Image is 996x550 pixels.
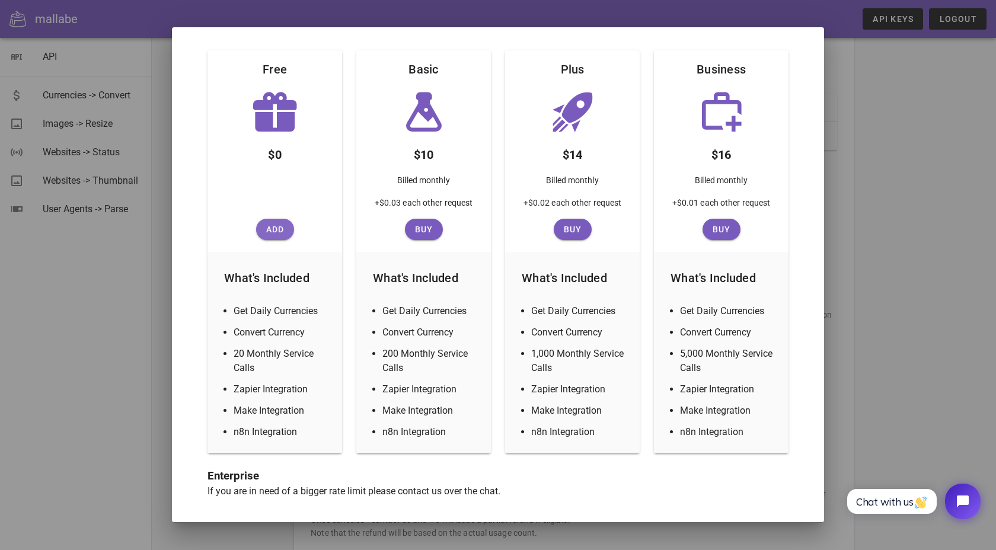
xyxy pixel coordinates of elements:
[702,136,741,169] div: $16
[687,50,755,88] div: Business
[215,259,335,297] div: What's Included
[404,136,443,169] div: $10
[663,196,780,219] div: +$0.01 each other request
[685,169,756,196] div: Billed monthly
[258,136,291,169] div: $0
[553,136,592,169] div: $14
[365,196,483,219] div: +$0.03 each other request
[388,169,459,196] div: Billed monthly
[680,347,777,375] li: 5,000 Monthly Service Calls
[680,304,777,318] li: Get Daily Currencies
[405,219,443,240] button: Buy
[551,50,594,88] div: Plus
[514,196,631,219] div: +$0.02 each other request
[558,225,587,234] span: Buy
[834,474,991,529] iframe: Tidio Chat
[680,382,777,396] li: Zapier Integration
[382,382,479,396] li: Zapier Integration
[234,325,330,340] li: Convert Currency
[382,325,479,340] li: Convert Currency
[531,347,628,375] li: 1,000 Monthly Service Calls
[531,325,628,340] li: Convert Currency
[707,225,736,234] span: Buy
[382,304,479,318] li: Get Daily Currencies
[661,259,781,297] div: What's Included
[207,484,788,498] p: If you are in need of a bigger rate limit please contact us over the chat.
[537,169,608,196] div: Billed monthly
[531,304,628,318] li: Get Daily Currencies
[382,425,479,439] li: n8n Integration
[531,382,628,396] li: Zapier Integration
[410,225,438,234] span: Buy
[256,219,294,240] button: Add
[680,325,777,340] li: Convert Currency
[531,404,628,418] li: Make Integration
[382,347,479,375] li: 200 Monthly Service Calls
[207,468,788,484] h3: Enterprise
[680,425,777,439] li: n8n Integration
[382,404,479,418] li: Make Integration
[234,304,330,318] li: Get Daily Currencies
[680,404,777,418] li: Make Integration
[234,347,330,375] li: 20 Monthly Service Calls
[234,425,330,439] li: n8n Integration
[234,382,330,396] li: Zapier Integration
[363,259,484,297] div: What's Included
[234,404,330,418] li: Make Integration
[253,50,296,88] div: Free
[531,425,628,439] li: n8n Integration
[512,259,633,297] div: What's Included
[554,219,592,240] button: Buy
[703,219,740,240] button: Buy
[399,50,448,88] div: Basic
[261,225,289,234] span: Add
